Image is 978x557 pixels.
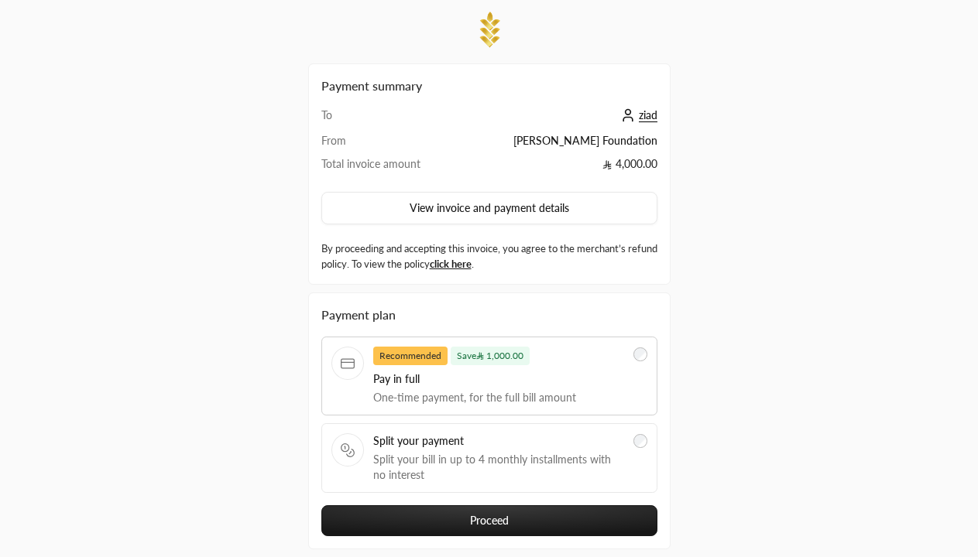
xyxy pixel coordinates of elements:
[474,9,505,51] img: Company Logo
[321,156,458,179] td: Total invoice amount
[617,108,657,121] a: ziad
[639,108,657,122] span: ziad
[373,452,625,483] span: Split your bill in up to 4 monthly installments with no interest
[321,108,458,133] td: To
[321,241,657,272] label: By proceeding and accepting this invoice, you agree to the merchant’s refund policy. To view the ...
[451,347,530,365] span: Save 1,000.00
[458,133,657,156] td: [PERSON_NAME] Foundation
[373,371,625,387] span: Pay in full
[321,77,657,95] h2: Payment summary
[321,133,458,156] td: From
[321,306,657,324] div: Payment plan
[430,258,472,270] a: click here
[321,192,657,224] button: View invoice and payment details
[373,433,625,449] span: Split your payment
[373,347,448,365] span: Recommended
[458,156,657,179] td: 4,000.00
[373,390,625,405] span: One-time payment, for the full bill amount
[633,434,647,448] input: Split your paymentSplit your bill in up to 4 monthly installments with no interest
[633,347,647,361] input: RecommendedSave 1,000.00Pay in fullOne-time payment, for the full bill amount
[321,505,657,536] button: Proceed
